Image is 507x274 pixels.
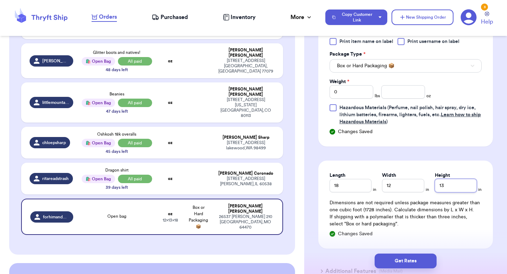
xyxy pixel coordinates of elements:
span: Print username on label [407,38,459,45]
div: 39 days left [106,185,128,190]
strong: oz [168,100,173,105]
div: 🛍️ Open Bag [82,99,115,107]
strong: oz [168,212,173,216]
div: More [290,13,313,21]
div: 🛍️ Open Bag [82,57,115,66]
div: 26537 [PERSON_NAME] 210 [GEOGRAPHIC_DATA] , MO 64470 [217,214,274,230]
span: All paid [118,139,152,147]
div: 47 days left [106,108,128,114]
span: Print item name on label [339,38,393,45]
a: 3 [461,9,477,25]
span: Help [481,18,493,26]
div: 48 days left [106,67,128,73]
span: [PERSON_NAME].and.[PERSON_NAME] [42,58,69,64]
button: Box or Hard Packaging 📦 [330,59,482,73]
label: Width [382,172,396,179]
span: oz [426,93,431,99]
span: Inventory [231,13,256,21]
div: [STREET_ADDRESS] [PERSON_NAME] , IL 60538 [217,176,275,187]
div: [PERSON_NAME] [PERSON_NAME] [217,48,275,58]
span: Purchased [161,13,188,21]
span: Glitter boots and natives! [93,50,140,55]
div: [STREET_ADDRESS][US_STATE] [GEOGRAPHIC_DATA] , CO 80113 [217,97,275,118]
button: Copy Customer Link [325,10,387,25]
span: in [373,187,376,192]
span: Changes Saved [338,128,373,135]
button: Get Rates [375,254,437,268]
span: Dragon shirt [105,168,129,172]
span: chloepsharp [42,140,66,145]
span: Hazardous Materials [339,105,386,110]
div: [PERSON_NAME] Coronado [217,171,275,176]
strong: oz [168,176,173,181]
div: [STREET_ADDRESS] [GEOGRAPHIC_DATA] , [GEOGRAPHIC_DATA] 77079 [217,58,275,74]
span: Oshkosh 18k overalls [97,132,136,136]
a: Inventory [223,13,256,21]
div: 45 days left [106,149,128,154]
div: Dimensions are not required unless package measures greater than one cubic foot (1728 inches). Ca... [330,199,482,228]
span: in [426,187,429,192]
a: Purchased [152,13,188,21]
label: Length [330,172,345,179]
span: (Perfume, nail polish, hair spray, dry ice, lithium batteries, firearms, lighters, fuels, etc. ) [339,105,481,124]
span: Beanies [109,92,124,96]
span: All paid [118,175,152,183]
label: Weight [330,78,349,85]
span: 12 x 13 x 18 [163,218,178,222]
span: All paid [118,57,152,66]
span: lbs [375,93,380,99]
span: Changes Saved [338,230,373,237]
button: New Shipping Order [392,10,453,25]
span: Box or Hard Packaging 📦 [189,205,208,229]
div: [STREET_ADDRESS] lakewood , WA 98499 [217,140,275,151]
span: in [478,187,482,192]
div: 3 [481,4,488,11]
a: Orders [92,13,117,22]
span: littlemountainthrifts [42,100,69,105]
span: forhimandmyfamily [43,214,69,220]
div: 🛍️ Open Bag [82,175,115,183]
div: [PERSON_NAME] [PERSON_NAME] [217,87,275,97]
span: All paid [118,99,152,107]
label: Height [435,172,450,179]
div: [PERSON_NAME] [PERSON_NAME] [217,204,274,214]
label: Package Type [330,51,365,58]
strong: oz [168,59,173,63]
div: 🛍️ Open Bag [82,139,115,147]
a: Help [481,12,493,26]
span: ritareadstrash [42,176,69,181]
p: If shipping with a polymailer that is thicker than three inches, select "Box or hard packaging". [330,213,482,228]
span: Box or Hard Packaging 📦 [337,62,394,69]
span: Orders [99,13,117,21]
strong: oz [168,141,173,145]
div: [PERSON_NAME] Sharp [217,135,275,140]
span: Open bag [107,214,126,218]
